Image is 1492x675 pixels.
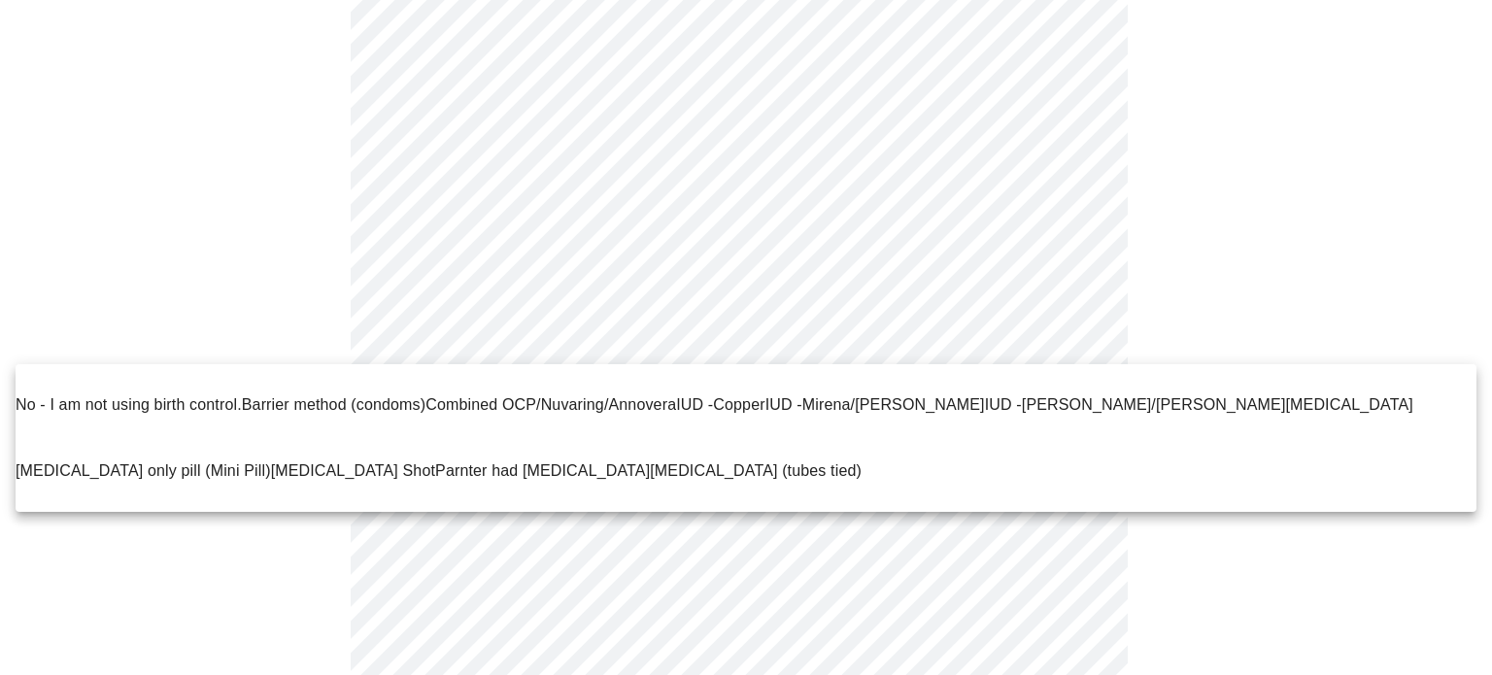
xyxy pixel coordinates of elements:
p: Combined OCP/Nuvaring/Annovera [425,393,676,417]
p: Parnter had [MEDICAL_DATA] [435,459,650,483]
span: Mirena/[PERSON_NAME] [802,396,985,413]
p: [MEDICAL_DATA] only pill (Mini Pill) [16,459,271,483]
span: IUD - [985,396,1022,413]
p: [MEDICAL_DATA] (tubes tied) [650,459,862,483]
span: IUD - [676,396,713,413]
p: No - I am not using birth control. [16,393,242,417]
p: [MEDICAL_DATA] Shot [271,459,435,483]
p: [PERSON_NAME]/[PERSON_NAME] [985,393,1286,417]
p: IUD - [765,393,985,417]
p: Barrier method (condoms) [242,393,425,417]
p: [MEDICAL_DATA] [1285,393,1412,417]
p: Copper [676,393,764,417]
